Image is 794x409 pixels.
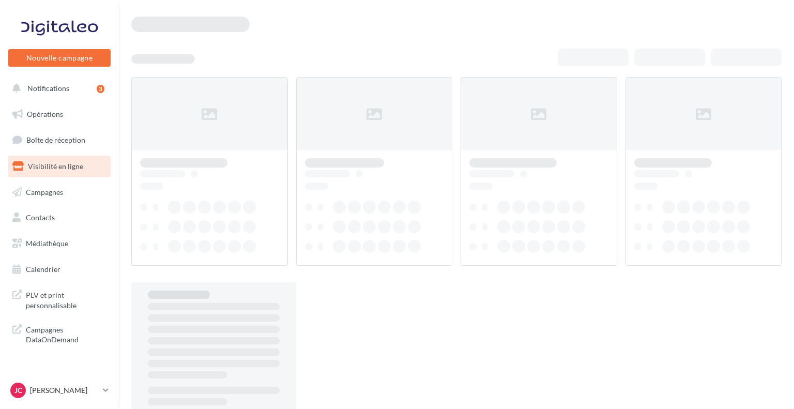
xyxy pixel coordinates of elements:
a: Calendrier [6,259,113,280]
span: Notifications [27,84,69,93]
span: Contacts [26,213,55,222]
a: Boîte de réception [6,129,113,151]
a: Campagnes DataOnDemand [6,319,113,349]
span: Boîte de réception [26,135,85,144]
a: Médiathèque [6,233,113,254]
p: [PERSON_NAME] [30,385,99,396]
span: Calendrier [26,265,60,274]
a: Opérations [6,103,113,125]
a: PLV et print personnalisable [6,284,113,314]
a: JC [PERSON_NAME] [8,381,111,400]
span: PLV et print personnalisable [26,288,106,310]
span: Opérations [27,110,63,118]
a: Campagnes [6,181,113,203]
span: Médiathèque [26,239,68,248]
span: Campagnes DataOnDemand [26,323,106,345]
button: Nouvelle campagne [8,49,111,67]
span: JC [14,385,22,396]
a: Contacts [6,207,113,229]
a: Visibilité en ligne [6,156,113,177]
div: 3 [97,85,104,93]
span: Visibilité en ligne [28,162,83,171]
span: Campagnes [26,187,63,196]
button: Notifications 3 [6,78,109,99]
